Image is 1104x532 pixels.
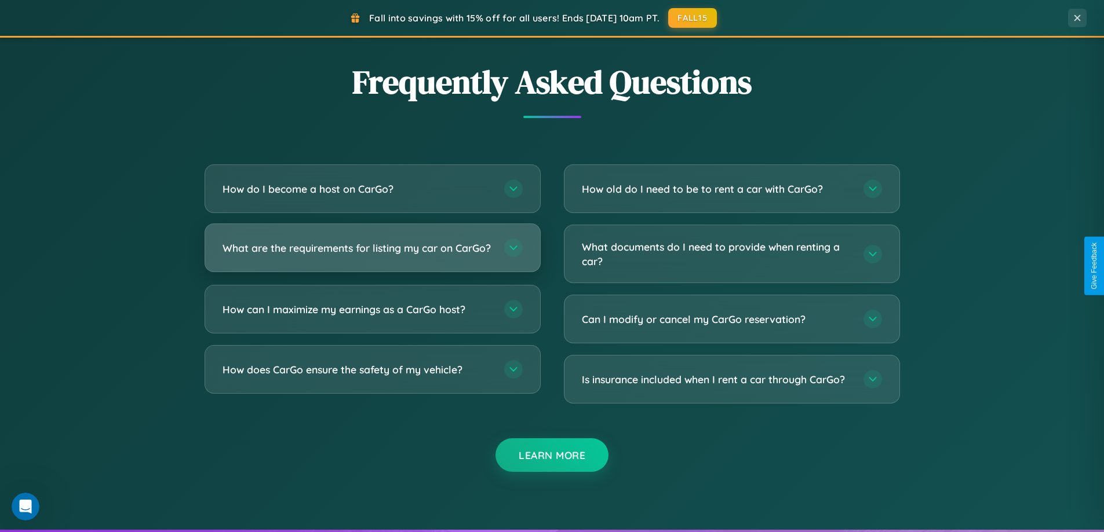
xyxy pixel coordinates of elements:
h3: Can I modify or cancel my CarGo reservation? [582,312,852,326]
button: Learn More [495,438,609,472]
h3: What documents do I need to provide when renting a car? [582,240,852,268]
h3: How does CarGo ensure the safety of my vehicle? [223,362,493,377]
iframe: Intercom live chat [12,493,39,520]
h3: How can I maximize my earnings as a CarGo host? [223,302,493,317]
span: Fall into savings with 15% off for all users! Ends [DATE] 10am PT. [369,12,660,24]
button: FALL15 [668,8,717,28]
h3: Is insurance included when I rent a car through CarGo? [582,372,852,387]
div: Give Feedback [1090,243,1098,289]
h3: How old do I need to be to rent a car with CarGo? [582,182,852,196]
h2: Frequently Asked Questions [205,60,900,104]
h3: How do I become a host on CarGo? [223,182,493,196]
h3: What are the requirements for listing my car on CarGo? [223,241,493,255]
